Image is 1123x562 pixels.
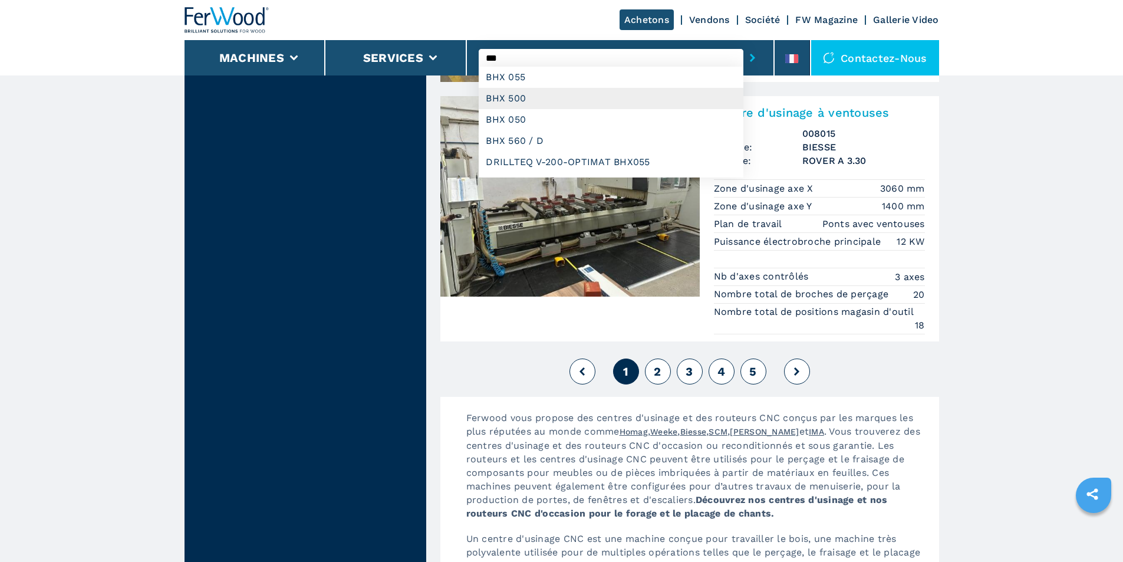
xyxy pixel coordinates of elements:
em: 1400 mm [882,199,925,213]
span: Code: [714,127,802,140]
em: Ponts avec ventouses [822,217,925,231]
span: 3 [686,364,693,379]
h3: ROVER A 3.30 [802,154,925,167]
p: Zone d'usinage axe X [714,182,816,195]
img: Contactez-nous [823,52,835,64]
button: 5 [740,359,766,384]
a: Achetons [620,9,674,30]
button: Machines [219,51,284,65]
a: SCM [709,427,727,436]
a: Gallerie Video [873,14,939,25]
span: Marque: [714,140,802,154]
button: 2 [645,359,671,384]
em: 18 [915,318,925,332]
button: submit-button [743,44,762,71]
p: Ferwood vous propose des centres d'usinage et des routeurs CNC conçus par les marques les plus ré... [455,411,939,532]
div: BHX 055 [479,67,743,88]
span: 5 [749,364,756,379]
button: 1 [613,359,639,384]
h2: Centre d'usinage à ventouses [714,106,925,120]
p: Nb d'axes contrôlés [714,270,812,283]
button: 3 [677,359,703,384]
a: Weeke [650,427,677,436]
div: DRILLTEQ V-200-OPTIMAT BHX055 [479,152,743,173]
span: Modèle: [714,154,802,167]
div: BHX 500 [479,88,743,109]
span: 4 [717,364,725,379]
p: Nombre total de positions magasin d'outil [714,305,917,318]
a: sharethis [1078,479,1107,509]
span: 1 [623,364,628,379]
p: Plan de travail [714,218,785,231]
div: Contactez-nous [811,40,939,75]
em: 12 KW [897,235,924,248]
h3: BIESSE [802,140,925,154]
em: 3 axes [895,270,925,284]
div: BHX 050 [479,109,743,130]
iframe: Chat [1073,509,1114,553]
img: Centre d'usinage à ventouses BIESSE ROVER A 3.30 [440,96,700,297]
a: Homag [620,427,648,436]
button: 4 [709,359,735,384]
p: Zone d'usinage axe Y [714,200,815,213]
a: Vendons [689,14,730,25]
a: [PERSON_NAME] [730,427,799,436]
a: Biesse [680,427,707,436]
div: BHX 560 / D [479,130,743,152]
span: 2 [654,364,661,379]
p: Puissance électrobroche principale [714,235,884,248]
h3: 008015 [802,127,925,140]
em: 20 [913,288,925,301]
p: Nombre total de broches de perçage [714,288,892,301]
em: 3060 mm [880,182,925,195]
button: Services [363,51,423,65]
a: Société [745,14,780,25]
a: IMA [809,427,824,436]
a: Centre d'usinage à ventouses BIESSE ROVER A 3.30Centre d'usinage à ventousesCode:008015Marque:BIE... [440,96,939,341]
img: Ferwood [185,7,269,33]
a: FW Magazine [795,14,858,25]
